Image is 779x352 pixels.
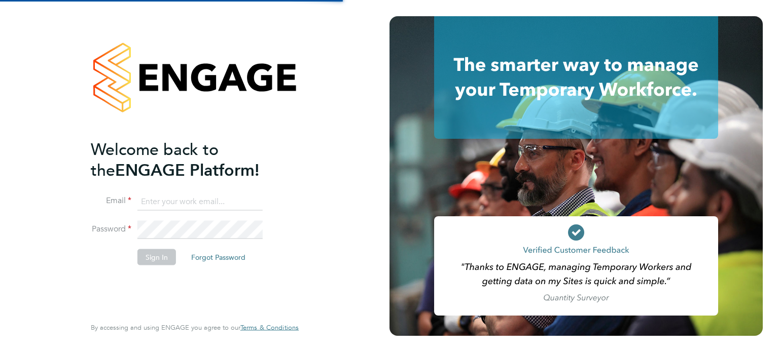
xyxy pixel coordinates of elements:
[91,323,299,332] span: By accessing and using ENGAGE you agree to our
[183,249,254,265] button: Forgot Password
[240,323,299,332] span: Terms & Conditions
[240,324,299,332] a: Terms & Conditions
[91,224,131,234] label: Password
[91,195,131,206] label: Email
[137,249,176,265] button: Sign In
[91,139,219,180] span: Welcome back to the
[137,192,263,211] input: Enter your work email...
[91,139,289,180] h2: ENGAGE Platform!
